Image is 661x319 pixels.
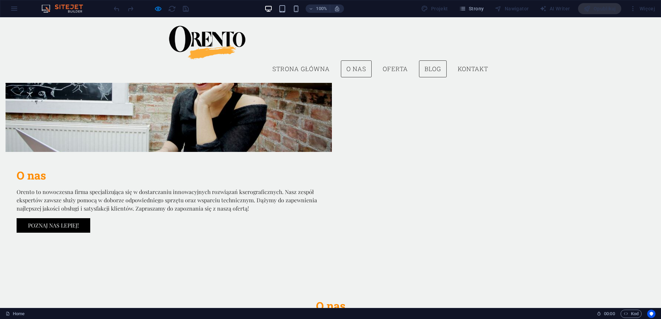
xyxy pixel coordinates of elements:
[17,151,321,165] h2: O nas
[316,4,327,13] h6: 100%
[647,310,655,318] button: Usercentrics
[624,310,639,318] span: Kod
[6,310,25,318] a: Home
[452,43,494,60] a: Kontakt
[609,311,610,316] span: :
[377,43,413,60] a: Oferta
[167,6,248,43] img: test.orento.pl
[267,43,335,60] a: Strona główna
[456,3,487,14] button: Strony
[597,310,615,318] h6: Czas sesji
[621,310,642,318] button: Kod
[459,5,484,12] span: Strony
[419,43,447,60] a: Blog
[40,4,92,13] img: Editor Logo
[604,310,615,318] span: 00 00
[306,4,330,13] button: 100%
[17,201,90,215] a: Poznaj nas lepiej!
[418,3,450,14] div: Projekt (Ctrl+Alt+Y)
[167,282,494,296] h2: O nas
[341,43,372,60] a: O nas
[17,171,321,195] p: Orento to nowoczesna firma specjalizująca się w dostarczaniu innowacyjnych rozwiązań kserograficz...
